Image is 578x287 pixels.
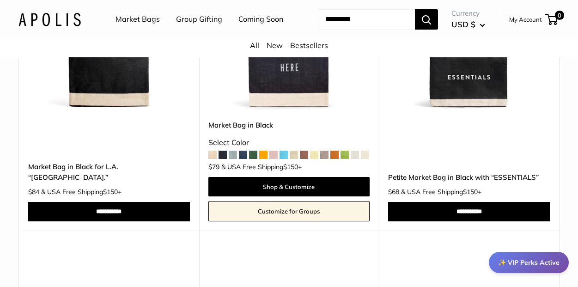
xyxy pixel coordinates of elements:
[401,189,481,195] span: & USA Free Shipping +
[267,41,283,50] a: New
[509,14,542,25] a: My Account
[116,12,160,26] a: Market Bags
[290,41,328,50] a: Bestsellers
[28,188,39,196] span: $84
[388,172,550,183] a: Petite Market Bag in Black with “ESSENTIALS”
[555,11,564,20] span: 0
[221,164,302,170] span: & USA Free Shipping +
[103,188,118,196] span: $150
[208,120,370,130] a: Market Bag in Black
[208,201,370,221] a: Customize for Groups
[451,19,475,29] span: USD $
[451,7,485,20] span: Currency
[208,163,219,171] span: $79
[250,41,259,50] a: All
[41,189,122,195] span: & USA Free Shipping +
[388,188,399,196] span: $68
[489,252,569,273] div: ✨ VIP Perks Active
[176,12,222,26] a: Group Gifting
[415,9,438,30] button: Search
[318,9,415,30] input: Search...
[546,14,558,25] a: 0
[208,177,370,196] a: Shop & Customize
[238,12,283,26] a: Coming Soon
[18,12,81,26] img: Apolis
[208,136,370,150] div: Select Color
[283,163,298,171] span: $150
[451,17,485,32] button: USD $
[28,161,190,183] a: Market Bag in Black for L.A. “[GEOGRAPHIC_DATA].”
[463,188,478,196] span: $150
